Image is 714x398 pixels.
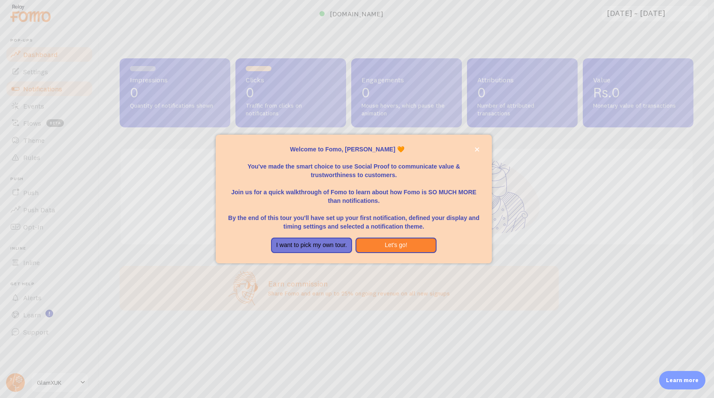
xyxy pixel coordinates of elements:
button: Let's go! [355,238,437,253]
p: You've made the smart choice to use Social Proof to communicate value & trustworthiness to custom... [226,154,482,179]
div: Welcome to Fomo, Pila Jey 🧡You&amp;#39;ve made the smart choice to use Social Proof to communicat... [216,135,492,263]
p: Learn more [666,376,699,384]
p: Join us for a quick walkthrough of Fomo to learn about how Fomo is SO MUCH MORE than notifications. [226,179,482,205]
p: By the end of this tour you'll have set up your first notification, defined your display and timi... [226,205,482,231]
button: I want to pick my own tour. [271,238,352,253]
button: close, [473,145,482,154]
div: Learn more [659,371,705,389]
p: Welcome to Fomo, [PERSON_NAME] 🧡 [226,145,482,154]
